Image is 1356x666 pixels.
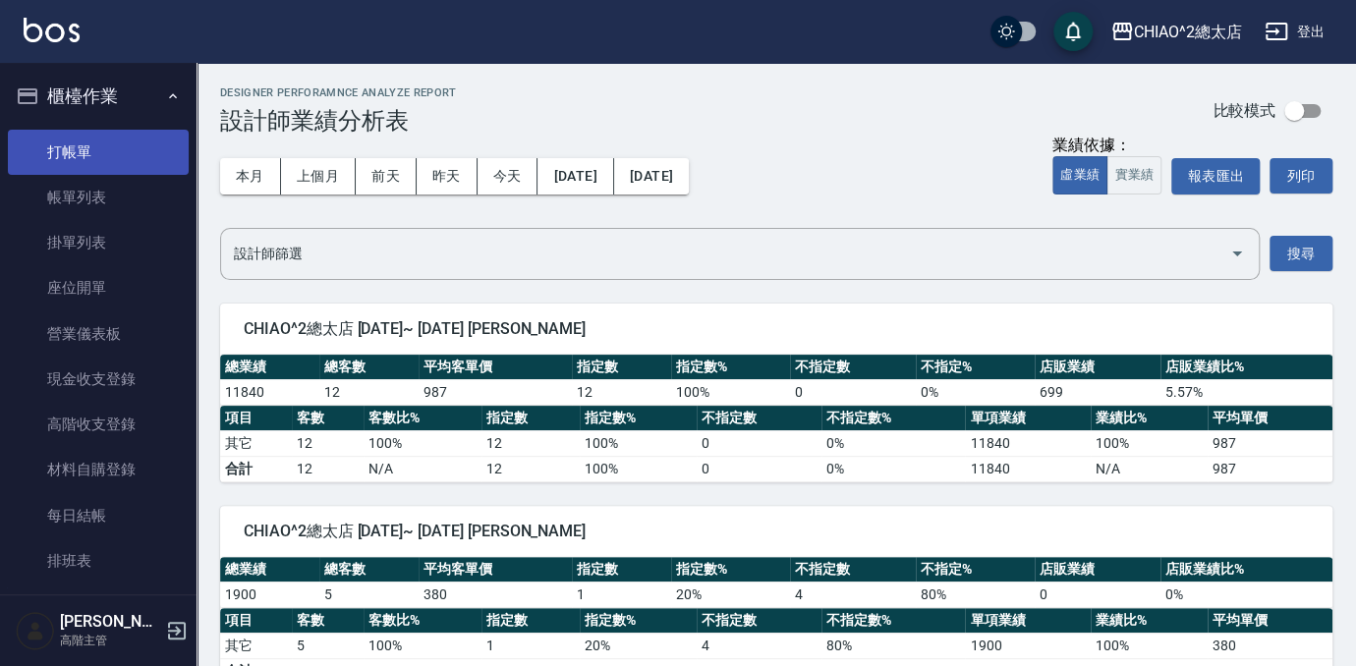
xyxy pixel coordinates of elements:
[790,557,916,583] th: 不指定數
[1052,136,1161,156] div: 業績依據：
[697,406,821,431] th: 不指定數
[220,406,292,431] th: 項目
[1091,608,1208,634] th: 業績比%
[1035,557,1160,583] th: 店販業績
[220,633,292,658] td: 其它
[572,379,671,405] td: 12
[916,355,1035,380] th: 不指定%
[580,430,697,456] td: 100 %
[916,582,1035,607] td: 80 %
[965,406,1090,431] th: 單項業績
[1134,20,1242,44] div: CHIAO^2總太店
[292,633,364,658] td: 5
[965,633,1090,658] td: 1900
[419,557,572,583] th: 平均客單價
[60,612,160,632] h5: [PERSON_NAME]
[8,175,189,220] a: 帳單列表
[1208,406,1332,431] th: 平均單價
[364,608,480,634] th: 客數比%
[790,379,916,405] td: 0
[60,632,160,649] p: 高階主管
[821,633,965,658] td: 80 %
[580,406,697,431] th: 指定數%
[220,355,319,380] th: 總業績
[364,406,480,431] th: 客數比%
[220,86,457,99] h2: Designer Perforamnce Analyze Report
[319,379,419,405] td: 12
[1213,100,1275,121] p: 比較模式
[292,608,364,634] th: 客數
[292,456,364,481] td: 12
[8,265,189,310] a: 座位開單
[220,158,281,194] button: 本月
[220,456,292,481] td: 合計
[8,311,189,357] a: 營業儀表板
[1208,608,1332,634] th: 平均單價
[1270,158,1332,194] button: 列印
[1091,406,1208,431] th: 業績比%
[1208,633,1332,658] td: 380
[364,456,480,481] td: N/A
[671,379,790,405] td: 100 %
[1052,156,1107,194] button: 虛業績
[220,107,457,135] h3: 設計師業績分析表
[1270,236,1332,272] button: 搜尋
[1208,430,1332,456] td: 987
[364,430,480,456] td: 100 %
[965,430,1090,456] td: 11840
[8,402,189,447] a: 高階收支登錄
[1160,557,1332,583] th: 店販業績比%
[671,355,790,380] th: 指定數%
[8,583,189,629] a: 現場電腦打卡
[697,633,821,658] td: 4
[1160,379,1332,405] td: 5.57 %
[16,611,55,650] img: Person
[572,557,671,583] th: 指定數
[671,582,790,607] td: 20 %
[790,355,916,380] th: 不指定數
[244,319,1309,339] span: CHIAO^2總太店 [DATE]~ [DATE] [PERSON_NAME]
[614,158,689,194] button: [DATE]
[8,220,189,265] a: 掛單列表
[478,158,538,194] button: 今天
[8,130,189,175] a: 打帳單
[364,633,480,658] td: 100 %
[292,430,364,456] td: 12
[1160,582,1332,607] td: 0 %
[572,582,671,607] td: 1
[292,406,364,431] th: 客數
[220,557,319,583] th: 總業績
[419,379,572,405] td: 987
[8,357,189,402] a: 現金收支登錄
[419,582,572,607] td: 380
[1171,158,1260,194] button: 報表匯出
[916,557,1035,583] th: 不指定%
[1102,12,1250,52] button: CHIAO^2總太店
[537,158,613,194] button: [DATE]
[8,493,189,538] a: 每日結帳
[481,430,580,456] td: 12
[220,406,1332,482] table: a dense table
[220,582,319,607] td: 1900
[697,456,821,481] td: 0
[8,538,189,583] a: 排班表
[281,158,356,194] button: 上個月
[1035,355,1160,380] th: 店販業績
[1208,456,1332,481] td: 987
[1257,14,1332,50] button: 登出
[319,582,419,607] td: 5
[790,582,916,607] td: 4
[1160,355,1332,380] th: 店販業績比%
[481,456,580,481] td: 12
[965,608,1090,634] th: 單項業績
[356,158,417,194] button: 前天
[1106,156,1161,194] button: 實業績
[220,355,1332,406] table: a dense table
[580,608,697,634] th: 指定數%
[1035,582,1160,607] td: 0
[580,456,697,481] td: 100%
[965,456,1090,481] td: 11840
[220,608,292,634] th: 項目
[419,355,572,380] th: 平均客單價
[24,18,80,42] img: Logo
